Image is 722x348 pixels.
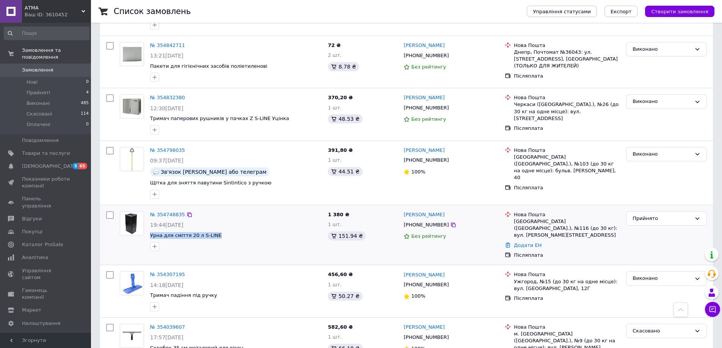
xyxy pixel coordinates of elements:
span: 65 [78,163,87,169]
span: Панель управління [22,195,70,209]
a: Урна для сміття 20 л S-LINE [150,233,222,238]
span: Виконані [27,100,50,107]
a: № 354748835 [150,212,185,217]
div: Нова Пошта [514,324,620,331]
span: 370,20 ₴ [328,95,353,100]
span: Скасовані [27,111,52,117]
button: Управління статусами [527,6,597,17]
span: 12:30[DATE] [150,105,183,111]
span: Тримач падіння під ручку [150,292,217,298]
div: 44.51 ₴ [328,167,362,176]
div: Виконано [633,45,691,53]
div: Скасовано [633,327,691,335]
a: [PERSON_NAME] [404,147,445,154]
span: 5 [72,163,78,169]
span: 114 [81,111,89,117]
span: 391,80 ₴ [328,147,353,153]
span: Покупці [22,228,42,235]
div: Ужгород, №15 (до 30 кг на одне місце): вул. [GEOGRAPHIC_DATA], 12Г [514,278,620,292]
h1: Список замовлень [114,7,191,16]
div: Післяплата [514,184,620,191]
a: Фото товару [120,211,144,236]
span: Без рейтингу [411,233,446,239]
a: Фото товару [120,271,144,295]
span: 72 ₴ [328,42,341,48]
a: № 354039607 [150,324,185,330]
div: 48.53 ₴ [328,114,362,123]
a: № 354798035 [150,147,185,153]
div: [PHONE_NUMBER] [402,220,450,230]
a: Тримач паперових рушників у пачках Z S-LINE Уцінка [150,115,289,121]
div: [GEOGRAPHIC_DATA] ([GEOGRAPHIC_DATA].), №116 (до 30 кг): вул. [PERSON_NAME][STREET_ADDRESS] [514,218,620,239]
button: Створити замовлення [645,6,714,17]
a: [PERSON_NAME] [404,94,445,101]
img: Фото товару [120,45,144,63]
a: Створити замовлення [637,8,714,14]
span: Управління статусами [533,9,591,14]
div: [GEOGRAPHIC_DATA] ([GEOGRAPHIC_DATA].), №103 (до 30 кг на одне місце): бульв. [PERSON_NAME], 40 [514,154,620,181]
a: № 354832380 [150,95,185,100]
a: Фото товару [120,94,144,119]
span: 2 шт. [328,52,341,58]
a: Пакети для гігієнічних засобів поліетиленові [150,63,267,69]
span: 1 шт. [328,282,341,287]
img: Фото товару [120,147,144,171]
span: 100% [411,293,425,299]
div: 50.27 ₴ [328,292,362,301]
span: 485 [81,100,89,107]
img: :speech_balloon: [153,169,159,175]
img: Фото товару [120,324,144,348]
img: Фото товару [120,212,144,235]
span: Замовлення та повідомлення [22,47,91,61]
span: Товари та послуги [22,150,70,157]
span: 1 шт. [328,222,341,227]
span: 0 [86,121,89,128]
span: 1 шт. [328,157,341,163]
span: 1 шт. [328,334,341,340]
div: Нова Пошта [514,94,620,101]
div: Післяплата [514,252,620,259]
span: Гаманець компанії [22,287,70,301]
span: 17:57[DATE] [150,334,183,340]
button: Експорт [605,6,638,17]
div: Черкаси ([GEOGRAPHIC_DATA].), №26 (до 30 кг на одне місце): вул. [STREET_ADDRESS] [514,101,620,122]
a: Фото товару [120,42,144,66]
div: Днепр, Почтомат №36043: ул. [STREET_ADDRESS], [GEOGRAPHIC_DATA] (ТОЛЬКО ДЛЯ ЖИТЕЛЕЙ) [514,49,620,70]
span: Створити замовлення [651,9,708,14]
div: [PHONE_NUMBER] [402,103,450,113]
span: Без рейтингу [411,116,446,122]
span: 0 [86,79,89,86]
a: Додати ЕН [514,242,542,248]
a: [PERSON_NAME] [404,324,445,331]
div: Нова Пошта [514,211,620,218]
div: [PHONE_NUMBER] [402,51,450,61]
span: Налаштування [22,320,61,327]
span: Замовлення [22,67,53,73]
span: Аналітика [22,254,48,261]
div: Післяплата [514,73,620,80]
div: Нова Пошта [514,147,620,154]
div: Прийнято [633,215,691,223]
span: 100% [411,169,425,175]
div: Ваш ID: 3610452 [25,11,91,18]
a: [PERSON_NAME] [404,211,445,218]
span: Каталог ProSale [22,241,63,248]
span: Без рейтингу [411,64,446,70]
span: 1 380 ₴ [328,212,349,217]
div: Нова Пошта [514,271,620,278]
a: Щітка для зняття павутини Sintintico з ручкою [150,180,271,186]
span: 1 шт. [328,105,341,111]
span: Управління сайтом [22,267,70,281]
span: 4 [86,89,89,96]
span: Нові [27,79,38,86]
span: 456,60 ₴ [328,272,353,277]
div: Післяплата [514,125,620,132]
a: № 354307195 [150,272,185,277]
div: [PHONE_NUMBER] [402,155,450,165]
input: Пошук [4,27,89,40]
img: Фото товару [120,272,144,295]
div: 8.78 ₴ [328,62,359,71]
